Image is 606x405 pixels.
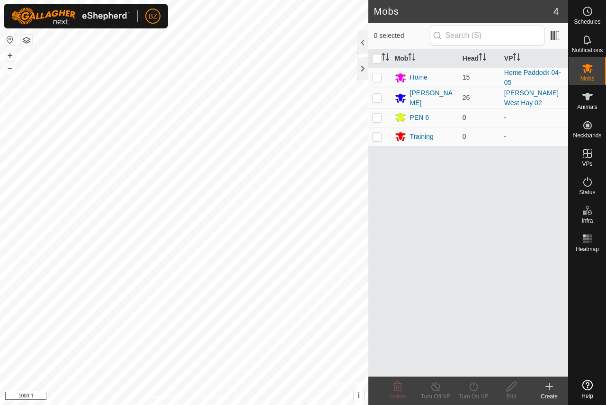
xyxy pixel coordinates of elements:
span: 0 [463,133,466,140]
div: Create [530,392,568,401]
div: Turn Off VP [417,392,454,401]
span: Schedules [574,19,600,25]
button: – [4,62,16,73]
span: Animals [577,104,597,110]
span: 0 selected [374,31,430,41]
span: Heatmap [576,246,599,252]
span: Neckbands [573,133,601,138]
button: Reset Map [4,34,16,45]
th: Mob [391,49,459,68]
button: + [4,50,16,61]
a: Privacy Policy [147,393,182,401]
span: i [357,391,359,399]
div: Home [410,72,428,82]
button: Map Layers [21,35,32,46]
span: 0 [463,114,466,121]
a: Contact Us [193,393,221,401]
th: Head [459,49,500,68]
span: 15 [463,73,470,81]
span: BZ [149,11,157,21]
a: Help [569,376,606,403]
p-sorticon: Activate to sort [382,54,389,62]
span: Help [581,393,593,399]
div: Edit [492,392,530,401]
span: 26 [463,94,470,101]
p-sorticon: Activate to sort [479,54,486,62]
th: VP [500,49,568,68]
h2: Mobs [374,6,553,17]
span: Mobs [580,76,594,81]
span: 4 [553,4,559,18]
a: Home Paddock 04-05 [504,69,561,86]
a: [PERSON_NAME] West Hay 02 [504,89,559,107]
p-sorticon: Activate to sort [513,54,520,62]
span: Delete [390,393,406,400]
span: Status [579,189,595,195]
td: - [500,127,568,146]
div: Training [410,132,434,142]
span: Notifications [572,47,603,53]
td: - [500,108,568,127]
span: Infra [581,218,593,224]
img: Gallagher Logo [11,8,130,25]
div: Turn On VP [454,392,492,401]
div: [PERSON_NAME] [410,88,455,108]
p-sorticon: Activate to sort [408,54,416,62]
div: PEN 6 [410,113,429,123]
button: i [354,390,364,401]
span: VPs [582,161,592,167]
input: Search (S) [430,26,544,45]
